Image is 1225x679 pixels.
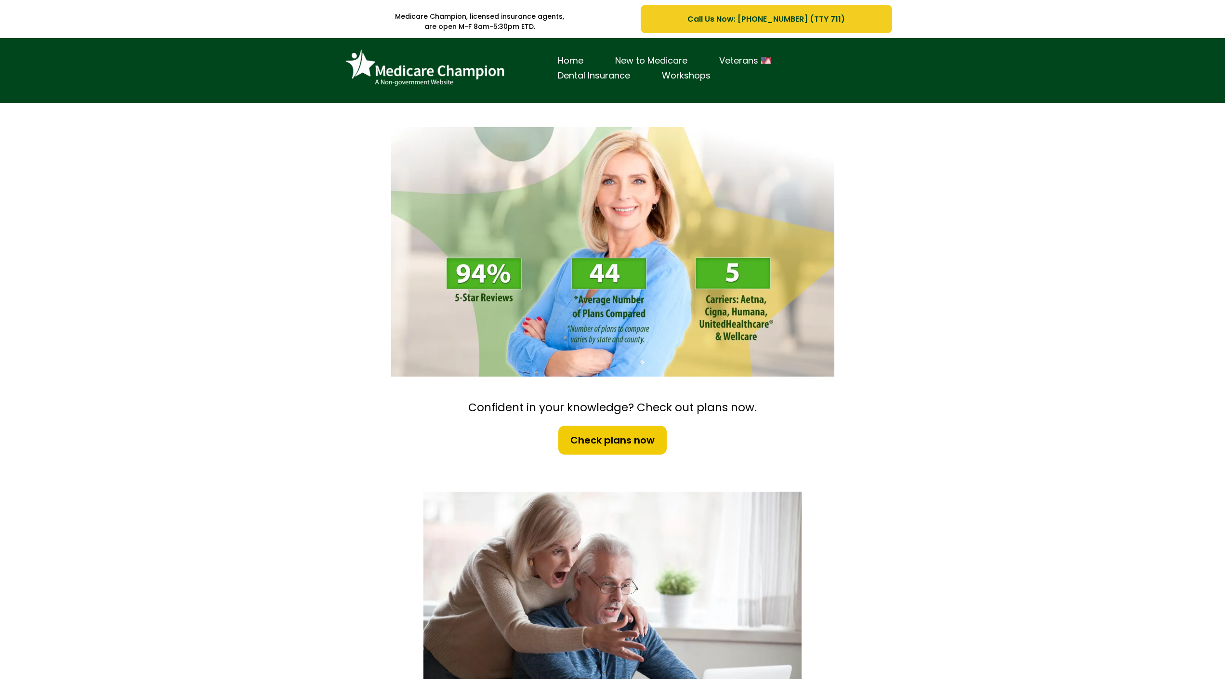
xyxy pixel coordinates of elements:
[542,68,646,83] a: Dental Insurance
[386,401,839,415] h2: Confident in your knowledge? Check out plans now.
[570,433,655,447] span: Check plans now
[687,13,845,25] span: Call Us Now: [PHONE_NUMBER] (TTY 711)
[333,22,627,32] p: are open M-F 8am-5:30pm ETD.
[341,45,509,91] img: Brand Logo
[599,53,703,68] a: New to Medicare
[333,12,627,22] p: Medicare Champion, licensed insurance agents,
[703,53,787,68] a: Veterans 🇺🇸
[641,5,892,33] a: Call Us Now: 1-833-823-1990 (TTY 711)
[542,53,599,68] a: Home
[646,68,726,83] a: Workshops
[557,425,668,456] a: Check plans now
